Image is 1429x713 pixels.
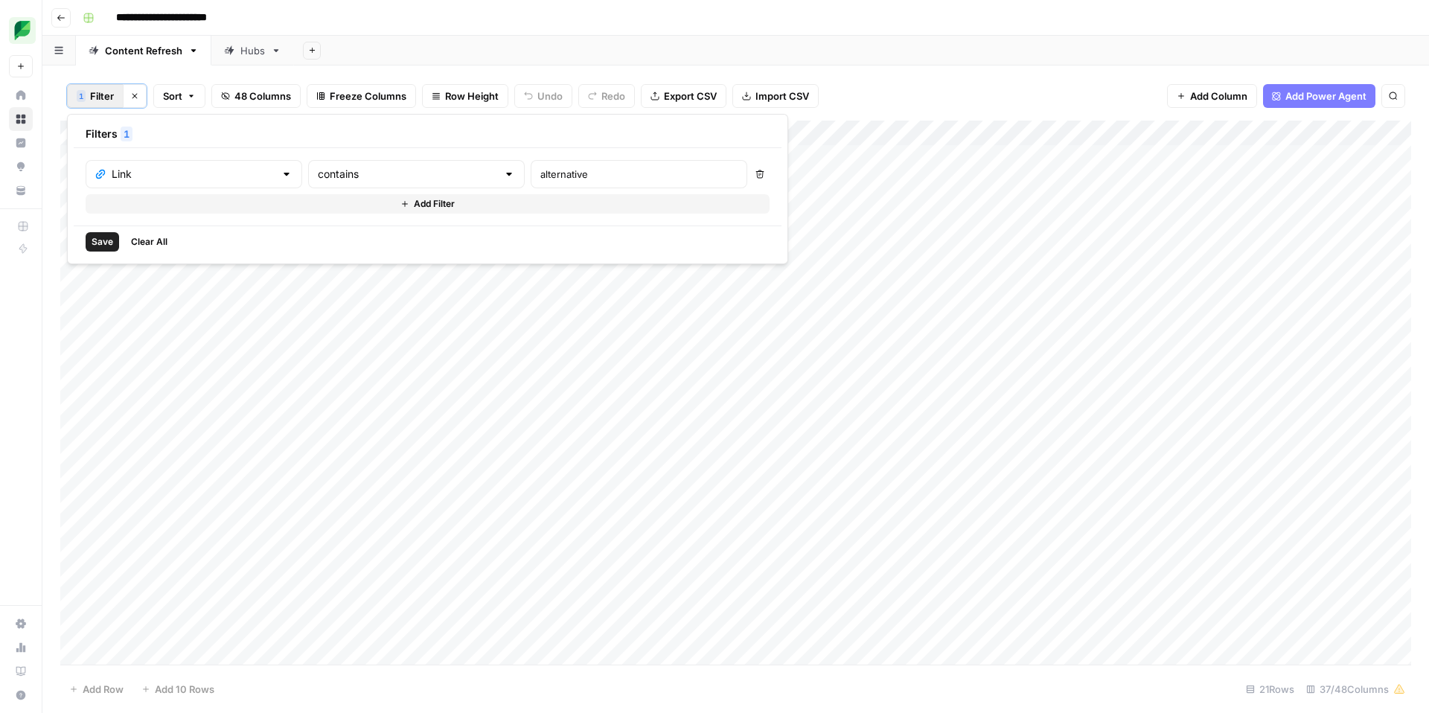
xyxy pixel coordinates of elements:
[9,155,33,179] a: Opportunities
[83,682,124,697] span: Add Row
[112,167,275,182] input: Link
[514,84,572,108] button: Undo
[1240,677,1300,701] div: 21 Rows
[414,197,455,211] span: Add Filter
[1190,89,1247,103] span: Add Column
[1285,89,1366,103] span: Add Power Agent
[755,89,809,103] span: Import CSV
[601,89,625,103] span: Redo
[211,36,294,65] a: Hubs
[76,36,211,65] a: Content Refresh
[211,84,301,108] button: 48 Columns
[307,84,416,108] button: Freeze Columns
[9,683,33,707] button: Help + Support
[86,194,770,214] button: Add Filter
[318,167,497,182] input: contains
[9,659,33,683] a: Learning Hub
[422,84,508,108] button: Row Height
[90,89,114,103] span: Filter
[74,121,781,148] div: Filters
[664,89,717,103] span: Export CSV
[9,612,33,636] a: Settings
[9,17,36,44] img: SproutSocial Logo
[9,131,33,155] a: Insights
[1167,84,1257,108] button: Add Column
[124,127,130,141] span: 1
[67,84,123,108] button: 1Filter
[77,90,86,102] div: 1
[330,89,406,103] span: Freeze Columns
[578,84,635,108] button: Redo
[1300,677,1411,701] div: 37/48 Columns
[537,89,563,103] span: Undo
[86,232,119,252] button: Save
[641,84,726,108] button: Export CSV
[9,12,33,49] button: Workspace: SproutSocial
[132,677,223,701] button: Add 10 Rows
[67,114,788,264] div: 1Filter
[105,43,182,58] div: Content Refresh
[60,677,132,701] button: Add Row
[9,83,33,107] a: Home
[9,107,33,131] a: Browse
[131,235,167,249] span: Clear All
[153,84,205,108] button: Sort
[121,127,132,141] div: 1
[240,43,265,58] div: Hubs
[234,89,291,103] span: 48 Columns
[9,179,33,202] a: Your Data
[1263,84,1375,108] button: Add Power Agent
[125,232,173,252] button: Clear All
[163,89,182,103] span: Sort
[92,235,113,249] span: Save
[79,90,83,102] span: 1
[445,89,499,103] span: Row Height
[155,682,214,697] span: Add 10 Rows
[9,636,33,659] a: Usage
[732,84,819,108] button: Import CSV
